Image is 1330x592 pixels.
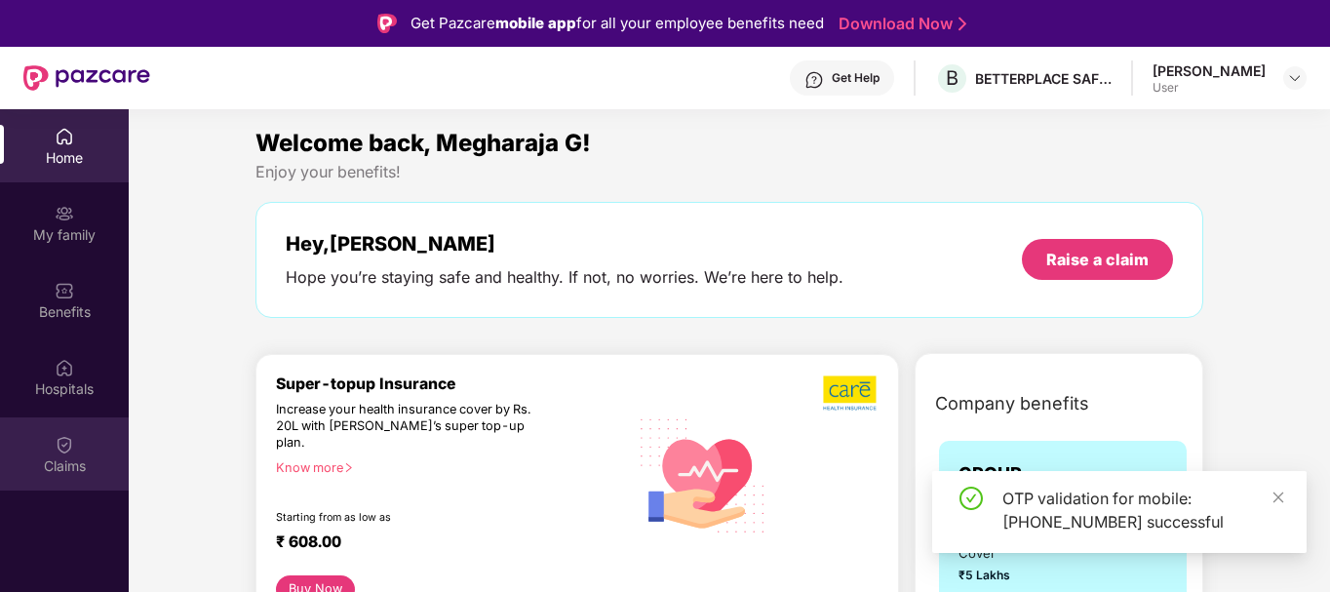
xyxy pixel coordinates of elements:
[55,358,74,377] img: svg+xml;base64,PHN2ZyBpZD0iSG9zcGl0YWxzIiB4bWxucz0iaHR0cDovL3d3dy53My5vcmcvMjAwMC9zdmciIHdpZHRoPS...
[958,460,1074,543] span: GROUP HEALTH INSURANCE
[343,462,354,473] span: right
[1271,491,1285,504] span: close
[495,14,576,32] strong: mobile app
[839,14,960,34] a: Download Now
[946,66,958,90] span: B
[286,232,843,256] div: Hey, [PERSON_NAME]
[935,390,1089,417] span: Company benefits
[55,435,74,454] img: svg+xml;base64,PHN2ZyBpZD0iQ2xhaW0iIHhtbG5zPSJodHRwOi8vd3d3LnczLm9yZy8yMDAwL3N2ZyIgd2lkdGg9IjIwIi...
[255,129,591,157] span: Welcome back, Megharaja G!
[1002,487,1283,533] div: OTP validation for mobile: [PHONE_NUMBER] successful
[958,566,1050,584] span: ₹5 Lakhs
[832,70,880,86] div: Get Help
[411,12,824,35] div: Get Pazcare for all your employee benefits need
[959,487,983,510] span: check-circle
[276,533,608,556] div: ₹ 608.00
[1153,80,1266,96] div: User
[276,375,628,393] div: Super-topup Insurance
[823,375,879,412] img: b5dec4f62d2307b9de63beb79f102df3.png
[958,14,966,34] img: Stroke
[23,65,150,91] img: New Pazcare Logo
[1287,70,1303,86] img: svg+xml;base64,PHN2ZyBpZD0iRHJvcGRvd24tMzJ4MzIiIHhtbG5zPSJodHRwOi8vd3d3LnczLm9yZy8yMDAwL3N2ZyIgd2...
[276,402,543,452] div: Increase your health insurance cover by Rs. 20L with [PERSON_NAME]’s super top-up plan.
[804,70,824,90] img: svg+xml;base64,PHN2ZyBpZD0iSGVscC0zMngzMiIgeG1sbnM9Imh0dHA6Ly93d3cudzMub3JnLzIwMDAvc3ZnIiB3aWR0aD...
[55,204,74,223] img: svg+xml;base64,PHN2ZyB3aWR0aD0iMjAiIGhlaWdodD0iMjAiIHZpZXdCb3g9IjAgMCAyMCAyMCIgZmlsbD0ibm9uZSIgeG...
[55,281,74,300] img: svg+xml;base64,PHN2ZyBpZD0iQmVuZWZpdHMiIHhtbG5zPSJodHRwOi8vd3d3LnczLm9yZy8yMDAwL3N2ZyIgd2lkdGg9Ij...
[1046,249,1149,270] div: Raise a claim
[377,14,397,33] img: Logo
[55,127,74,146] img: svg+xml;base64,PHN2ZyBpZD0iSG9tZSIgeG1sbnM9Imh0dHA6Ly93d3cudzMub3JnLzIwMDAvc3ZnIiB3aWR0aD0iMjAiIG...
[628,398,779,551] img: svg+xml;base64,PHN2ZyB4bWxucz0iaHR0cDovL3d3dy53My5vcmcvMjAwMC9zdmciIHhtbG5zOnhsaW5rPSJodHRwOi8vd3...
[286,267,843,288] div: Hope you’re staying safe and healthy. If not, no worries. We’re here to help.
[1153,61,1266,80] div: [PERSON_NAME]
[276,460,616,474] div: Know more
[255,162,1203,182] div: Enjoy your benefits!
[276,511,545,525] div: Starting from as low as
[975,69,1112,88] div: BETTERPLACE SAFETY SOLUTIONS PRIVATE LIMITED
